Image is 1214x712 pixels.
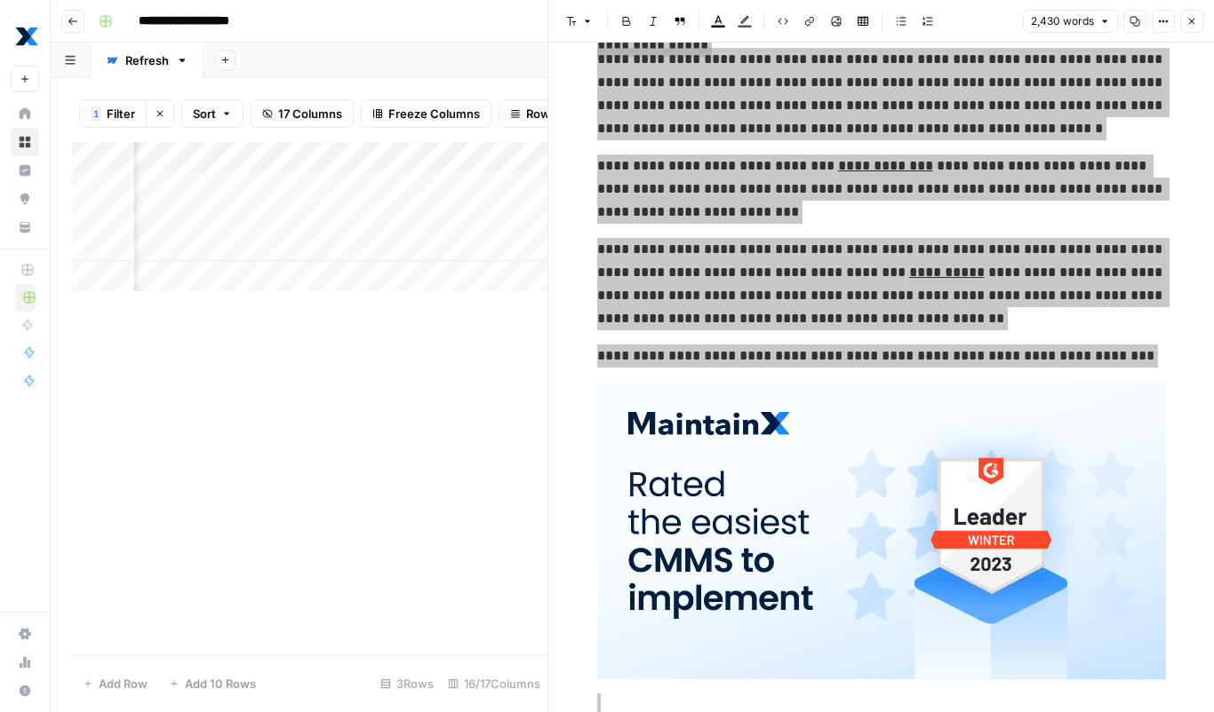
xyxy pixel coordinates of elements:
div: 3 Rows [373,669,441,698]
span: Add 10 Rows [185,675,256,692]
button: Add Row [72,669,158,698]
button: Row Height [499,99,602,128]
div: Refresh [125,51,169,69]
a: Browse [11,128,39,156]
span: 2,430 words [1031,13,1094,29]
a: Your Data [11,213,39,241]
span: Filter [107,105,135,123]
button: Freeze Columns [361,99,491,128]
button: 17 Columns [251,99,354,128]
span: Row Height [526,105,590,123]
span: 17 Columns [278,105,342,123]
span: Freeze Columns [388,105,480,123]
div: 1 [91,107,101,121]
button: 1Filter [79,99,146,128]
span: Sort [193,105,216,123]
button: 2,430 words [1023,10,1118,33]
a: Refresh [91,43,204,78]
button: Sort [181,99,244,128]
a: Settings [11,620,39,648]
button: Add 10 Rows [158,669,267,698]
span: Add Row [99,675,148,692]
div: 16/17 Columns [441,669,547,698]
a: Usage [11,648,39,676]
a: Opportunities [11,185,39,213]
img: MaintainX Logo [11,20,43,52]
button: Workspace: MaintainX [11,14,39,59]
button: Help + Support [11,676,39,705]
span: 1 [93,107,99,121]
a: Home [11,99,39,128]
a: Insights [11,156,39,185]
